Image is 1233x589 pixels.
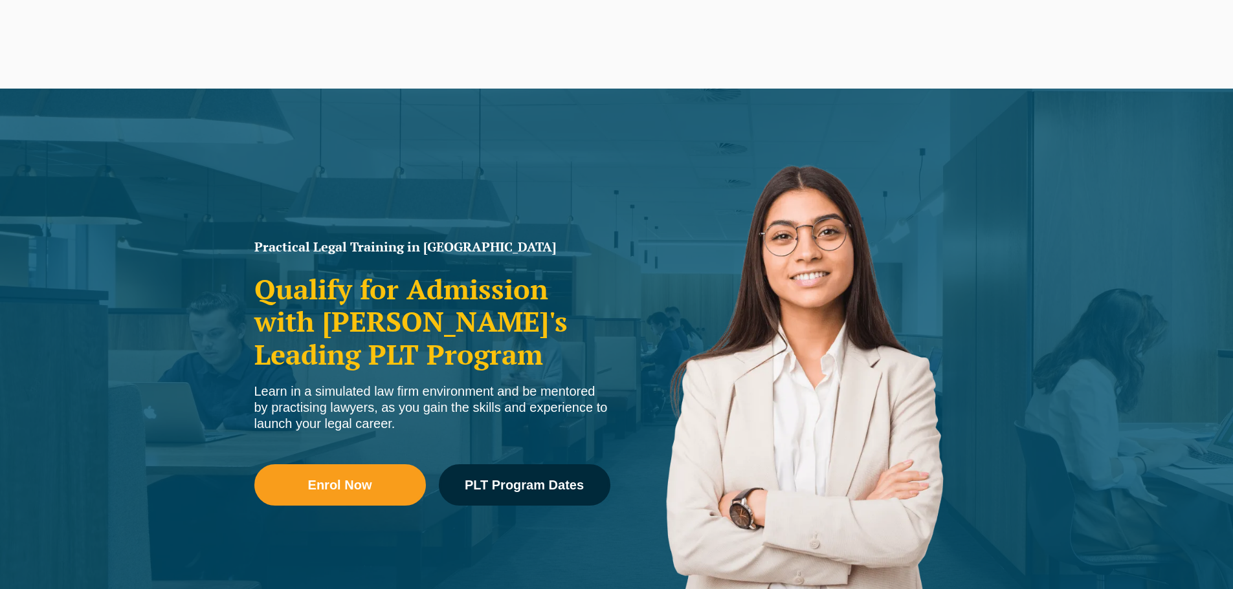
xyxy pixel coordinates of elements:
[254,464,426,506] a: Enrol Now
[439,464,610,506] a: PLT Program Dates
[254,241,610,253] h1: Practical Legal Training in [GEOGRAPHIC_DATA]
[465,478,584,491] span: PLT Program Dates
[254,383,610,432] div: Learn in a simulated law firm environment and be mentored by practising lawyers, as you gain the ...
[254,273,610,370] h2: Qualify for Admission with [PERSON_NAME]'s Leading PLT Program
[308,478,372,491] span: Enrol Now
